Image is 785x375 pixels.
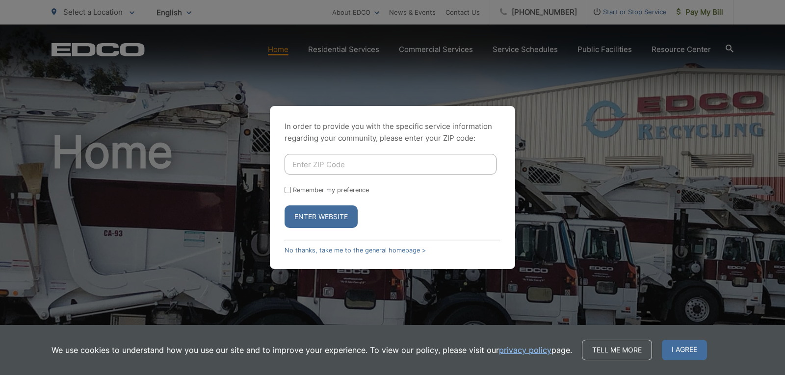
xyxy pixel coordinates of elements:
button: Enter Website [285,205,358,228]
input: Enter ZIP Code [285,154,497,175]
a: No thanks, take me to the general homepage > [285,247,426,254]
span: I agree [662,340,707,360]
a: Tell me more [582,340,652,360]
p: We use cookies to understand how you use our site and to improve your experience. To view our pol... [52,344,572,356]
a: privacy policy [499,344,551,356]
p: In order to provide you with the specific service information regarding your community, please en... [285,121,500,144]
label: Remember my preference [293,186,369,194]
